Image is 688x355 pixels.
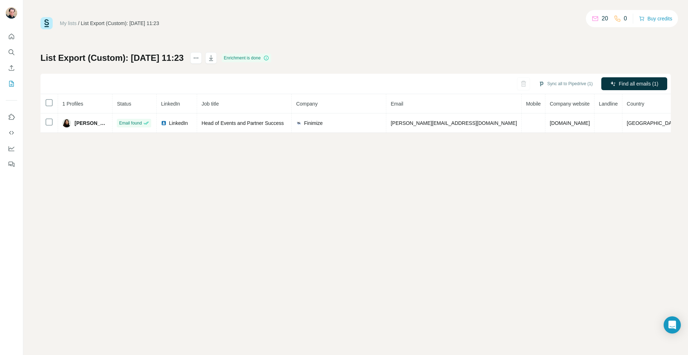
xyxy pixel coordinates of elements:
[624,14,627,23] p: 0
[201,101,219,107] span: Job title
[161,120,167,126] img: LinkedIn logo
[296,101,317,107] span: Company
[222,54,272,62] div: Enrichment is done
[6,111,17,123] button: Use Surfe on LinkedIn
[304,120,322,127] span: Finimize
[40,52,184,64] h1: List Export (Custom): [DATE] 11:23
[40,17,53,29] img: Surfe Logo
[601,77,667,90] button: Find all emails (1)
[391,120,517,126] span: [PERSON_NAME][EMAIL_ADDRESS][DOMAIN_NAME]
[619,80,658,87] span: Find all emails (1)
[62,101,83,107] span: 1 Profiles
[627,101,644,107] span: Country
[119,120,142,126] span: Email found
[6,30,17,43] button: Quick start
[6,77,17,90] button: My lists
[627,120,679,126] span: [GEOGRAPHIC_DATA]
[550,120,590,126] span: [DOMAIN_NAME]
[6,158,17,171] button: Feedback
[6,142,17,155] button: Dashboard
[391,101,403,107] span: Email
[6,7,17,19] img: Avatar
[664,316,681,334] div: Open Intercom Messenger
[62,119,71,127] img: Avatar
[161,101,180,107] span: LinkedIn
[6,46,17,59] button: Search
[6,62,17,74] button: Enrich CSV
[534,78,598,89] button: Sync all to Pipedrive (1)
[60,20,77,26] a: My lists
[526,101,541,107] span: Mobile
[169,120,188,127] span: LinkedIn
[190,52,202,64] button: actions
[81,20,159,27] div: List Export (Custom): [DATE] 11:23
[599,101,618,107] span: Landline
[6,126,17,139] button: Use Surfe API
[296,120,302,126] img: company-logo
[75,120,108,127] span: [PERSON_NAME]
[602,14,608,23] p: 20
[117,101,131,107] span: Status
[201,120,284,126] span: Head of Events and Partner Success
[550,101,589,107] span: Company website
[78,20,80,27] li: /
[639,14,672,24] button: Buy credits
